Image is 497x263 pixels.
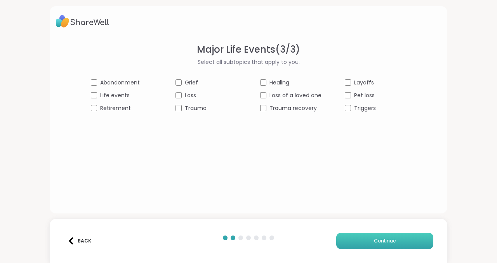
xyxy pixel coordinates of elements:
[185,79,198,87] span: Grief
[185,91,196,100] span: Loss
[197,43,300,57] span: Major Life Events ( 3 / 3 )
[269,104,317,112] span: Trauma recovery
[336,233,433,249] button: Continue
[374,237,396,244] span: Continue
[100,79,140,87] span: Abandonment
[68,237,91,244] div: Back
[198,58,300,66] span: Select all subtopics that apply to you.
[354,79,374,87] span: Layoffs
[269,79,289,87] span: Healing
[64,233,95,249] button: Back
[100,104,131,112] span: Retirement
[185,104,207,112] span: Trauma
[100,91,130,100] span: Life events
[56,12,109,30] img: ShareWell Logo
[354,91,375,100] span: Pet loss
[354,104,376,112] span: Triggers
[269,91,321,100] span: Loss of a loved one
